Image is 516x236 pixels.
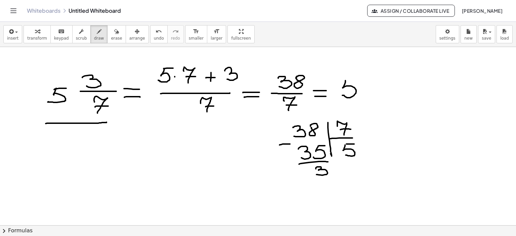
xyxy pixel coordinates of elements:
[7,36,18,41] span: insert
[500,36,509,41] span: load
[193,28,199,36] i: format_size
[207,25,226,43] button: format_sizelarger
[211,36,222,41] span: larger
[76,36,87,41] span: scrub
[154,36,164,41] span: undo
[90,25,108,43] button: draw
[107,25,126,43] button: erase
[213,28,220,36] i: format_size
[50,25,73,43] button: keyboardkeypad
[373,8,449,14] span: Assign / Collaborate Live
[27,7,60,14] a: Whiteboards
[231,36,251,41] span: fullscreen
[189,36,204,41] span: smaller
[94,36,104,41] span: draw
[227,25,254,43] button: fullscreen
[126,25,149,43] button: arrange
[129,36,145,41] span: arrange
[8,5,19,16] button: Toggle navigation
[172,28,179,36] i: redo
[439,36,456,41] span: settings
[24,25,51,43] button: transform
[367,5,455,17] button: Assign / Collaborate Live
[436,25,459,43] button: settings
[27,36,47,41] span: transform
[167,25,184,43] button: redoredo
[171,36,180,41] span: redo
[111,36,122,41] span: erase
[58,28,64,36] i: keyboard
[462,8,503,14] span: [PERSON_NAME]
[482,36,491,41] span: save
[478,25,495,43] button: save
[464,36,473,41] span: new
[72,25,91,43] button: scrub
[54,36,69,41] span: keypad
[185,25,207,43] button: format_sizesmaller
[3,25,22,43] button: insert
[150,25,168,43] button: undoundo
[497,25,513,43] button: load
[156,28,162,36] i: undo
[456,5,508,17] button: [PERSON_NAME]
[461,25,477,43] button: new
